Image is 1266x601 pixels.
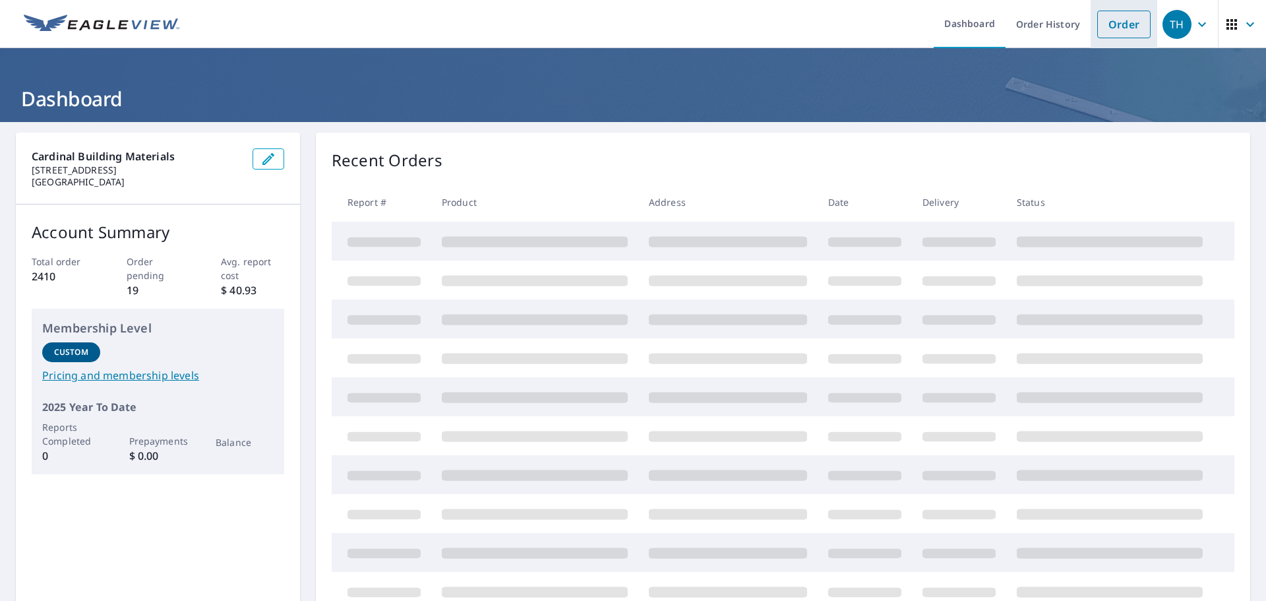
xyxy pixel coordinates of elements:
p: Balance [216,435,274,449]
h1: Dashboard [16,85,1250,112]
th: Report # [332,183,431,222]
p: [GEOGRAPHIC_DATA] [32,176,242,188]
th: Product [431,183,638,222]
p: Cardinal Building Materials [32,148,242,164]
p: Recent Orders [332,148,442,172]
p: Total order [32,255,95,269]
p: Avg. report cost [221,255,284,282]
th: Delivery [912,183,1006,222]
th: Date [818,183,912,222]
img: EV Logo [24,15,179,34]
p: Reports Completed [42,420,100,448]
p: 0 [42,448,100,464]
a: Order [1097,11,1151,38]
p: $ 0.00 [129,448,187,464]
th: Status [1006,183,1213,222]
p: Prepayments [129,434,187,448]
p: $ 40.93 [221,282,284,298]
p: [STREET_ADDRESS] [32,164,242,176]
p: Custom [54,346,88,358]
p: 19 [127,282,190,298]
p: 2410 [32,269,95,284]
a: Pricing and membership levels [42,367,274,383]
p: Order pending [127,255,190,282]
div: TH [1162,10,1191,39]
p: Membership Level [42,319,274,337]
p: 2025 Year To Date [42,399,274,415]
p: Account Summary [32,220,284,244]
th: Address [638,183,818,222]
